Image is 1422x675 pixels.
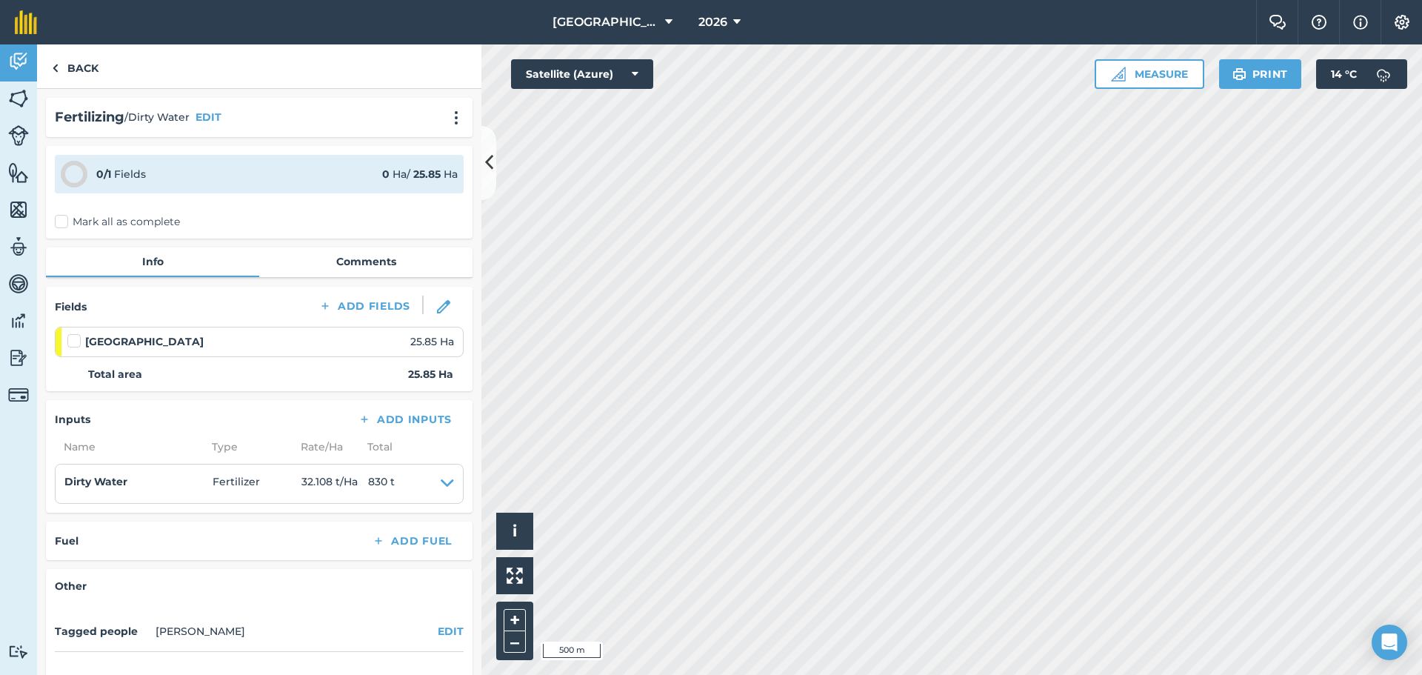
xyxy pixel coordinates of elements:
[46,247,259,276] a: Info
[1269,15,1286,30] img: Two speech bubbles overlapping with the left bubble in the forefront
[96,167,111,181] strong: 0 / 1
[8,310,29,332] img: svg+xml;base64,PD94bWwgdmVyc2lvbj0iMS4wIiBlbmNvZGluZz0idXRmLTgiPz4KPCEtLSBHZW5lcmF0b3I6IEFkb2JlIE...
[1232,65,1246,83] img: svg+xml;base64,PHN2ZyB4bWxucz0iaHR0cDovL3d3dy53My5vcmcvMjAwMC9zdmciIHdpZHRoPSIxOSIgaGVpZ2h0PSIyNC...
[413,167,441,181] strong: 25.85
[64,473,213,490] h4: Dirty Water
[408,366,453,382] strong: 25.85 Ha
[55,214,180,230] label: Mark all as complete
[88,366,142,382] strong: Total area
[1316,59,1407,89] button: 14 °C
[203,439,292,455] span: Type
[358,439,393,455] span: Total
[1219,59,1302,89] button: Print
[259,247,473,276] a: Comments
[8,125,29,146] img: svg+xml;base64,PD94bWwgdmVyc2lvbj0iMS4wIiBlbmNvZGluZz0idXRmLTgiPz4KPCEtLSBHZW5lcmF0b3I6IEFkb2JlIE...
[1310,15,1328,30] img: A question mark icon
[504,631,526,653] button: –
[85,333,204,350] strong: [GEOGRAPHIC_DATA]
[346,409,464,430] button: Add Inputs
[64,473,454,494] summary: Dirty WaterFertilizer32.108 t/Ha830 t
[37,44,113,88] a: Back
[307,296,422,316] button: Add Fields
[504,609,526,631] button: +
[1095,59,1204,89] button: Measure
[15,10,37,34] img: fieldmargin Logo
[124,109,190,125] span: / Dirty Water
[496,513,533,550] button: i
[368,473,395,494] span: 830 t
[382,166,458,182] div: Ha / Ha
[438,623,464,639] button: EDIT
[410,333,454,350] span: 25.85 Ha
[1372,625,1407,660] div: Open Intercom Messenger
[8,273,29,295] img: svg+xml;base64,PD94bWwgdmVyc2lvbj0iMS4wIiBlbmNvZGluZz0idXRmLTgiPz4KPCEtLSBHZW5lcmF0b3I6IEFkb2JlIE...
[511,59,653,89] button: Satellite (Azure)
[447,110,465,125] img: svg+xml;base64,PHN2ZyB4bWxucz0iaHR0cDovL3d3dy53My5vcmcvMjAwMC9zdmciIHdpZHRoPSIyMCIgaGVpZ2h0PSIyNC...
[96,166,146,182] div: Fields
[8,162,29,184] img: svg+xml;base64,PHN2ZyB4bWxucz0iaHR0cDovL3d3dy53My5vcmcvMjAwMC9zdmciIHdpZHRoPSI1NiIgaGVpZ2h0PSI2MC...
[55,411,90,428] h4: Inputs
[8,199,29,221] img: svg+xml;base64,PHN2ZyB4bWxucz0iaHR0cDovL3d3dy53My5vcmcvMjAwMC9zdmciIHdpZHRoPSI1NiIgaGVpZ2h0PSI2MC...
[553,13,659,31] span: [GEOGRAPHIC_DATA]
[698,13,727,31] span: 2026
[301,473,368,494] span: 32.108 t / Ha
[1393,15,1411,30] img: A cog icon
[156,623,245,639] li: [PERSON_NAME]
[1353,13,1368,31] img: svg+xml;base64,PHN2ZyB4bWxucz0iaHR0cDovL3d3dy53My5vcmcvMjAwMC9zdmciIHdpZHRoPSIxNyIgaGVpZ2h0PSIxNy...
[55,107,124,128] h2: Fertilizing
[55,578,464,594] h4: Other
[8,347,29,369] img: svg+xml;base64,PD94bWwgdmVyc2lvbj0iMS4wIiBlbmNvZGluZz0idXRmLTgiPz4KPCEtLSBHZW5lcmF0b3I6IEFkb2JlIE...
[213,473,301,494] span: Fertilizer
[8,50,29,73] img: svg+xml;base64,PD94bWwgdmVyc2lvbj0iMS4wIiBlbmNvZGluZz0idXRmLTgiPz4KPCEtLSBHZW5lcmF0b3I6IEFkb2JlIE...
[1369,59,1398,89] img: svg+xml;base64,PD94bWwgdmVyc2lvbj0iMS4wIiBlbmNvZGluZz0idXRmLTgiPz4KPCEtLSBHZW5lcmF0b3I6IEFkb2JlIE...
[8,385,29,405] img: svg+xml;base64,PD94bWwgdmVyc2lvbj0iMS4wIiBlbmNvZGluZz0idXRmLTgiPz4KPCEtLSBHZW5lcmF0b3I6IEFkb2JlIE...
[55,623,150,639] h4: Tagged people
[1111,67,1126,82] img: Ruler icon
[292,439,358,455] span: Rate/ Ha
[360,531,464,551] button: Add Fuel
[55,533,79,549] h4: Fuel
[52,59,59,77] img: svg+xml;base64,PHN2ZyB4bWxucz0iaHR0cDovL3d3dy53My5vcmcvMjAwMC9zdmciIHdpZHRoPSI5IiBoZWlnaHQ9IjI0Ii...
[8,236,29,258] img: svg+xml;base64,PD94bWwgdmVyc2lvbj0iMS4wIiBlbmNvZGluZz0idXRmLTgiPz4KPCEtLSBHZW5lcmF0b3I6IEFkb2JlIE...
[513,522,517,540] span: i
[55,299,87,315] h4: Fields
[8,645,29,659] img: svg+xml;base64,PD94bWwgdmVyc2lvbj0iMS4wIiBlbmNvZGluZz0idXRmLTgiPz4KPCEtLSBHZW5lcmF0b3I6IEFkb2JlIE...
[382,167,390,181] strong: 0
[1331,59,1357,89] span: 14 ° C
[437,300,450,313] img: svg+xml;base64,PHN2ZyB3aWR0aD0iMTgiIGhlaWdodD0iMTgiIHZpZXdCb3g9IjAgMCAxOCAxOCIgZmlsbD0ibm9uZSIgeG...
[55,439,203,455] span: Name
[196,109,221,125] button: EDIT
[8,87,29,110] img: svg+xml;base64,PHN2ZyB4bWxucz0iaHR0cDovL3d3dy53My5vcmcvMjAwMC9zdmciIHdpZHRoPSI1NiIgaGVpZ2h0PSI2MC...
[507,568,523,584] img: Four arrows, one pointing top left, one top right, one bottom right and the last bottom left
